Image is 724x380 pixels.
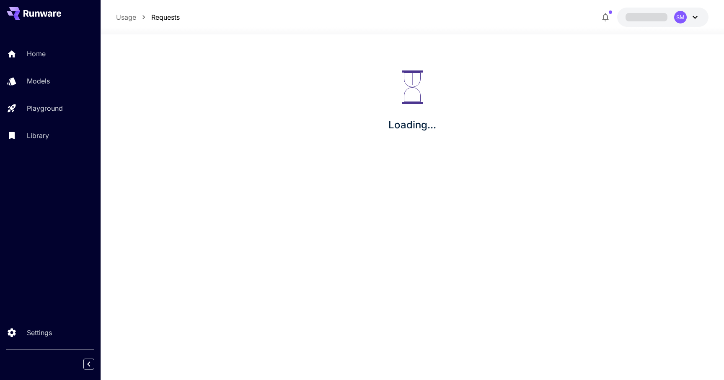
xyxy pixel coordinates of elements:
p: Playground [27,103,63,113]
button: SM [617,8,708,27]
button: Collapse sidebar [83,359,94,370]
div: SM [674,11,687,23]
p: Settings [27,328,52,338]
a: Usage [116,12,136,22]
p: Home [27,49,46,59]
a: Requests [151,12,180,22]
p: Library [27,130,49,141]
p: Loading... [388,117,436,133]
nav: breadcrumb [116,12,180,22]
div: Collapse sidebar [90,357,101,372]
p: Models [27,76,50,86]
